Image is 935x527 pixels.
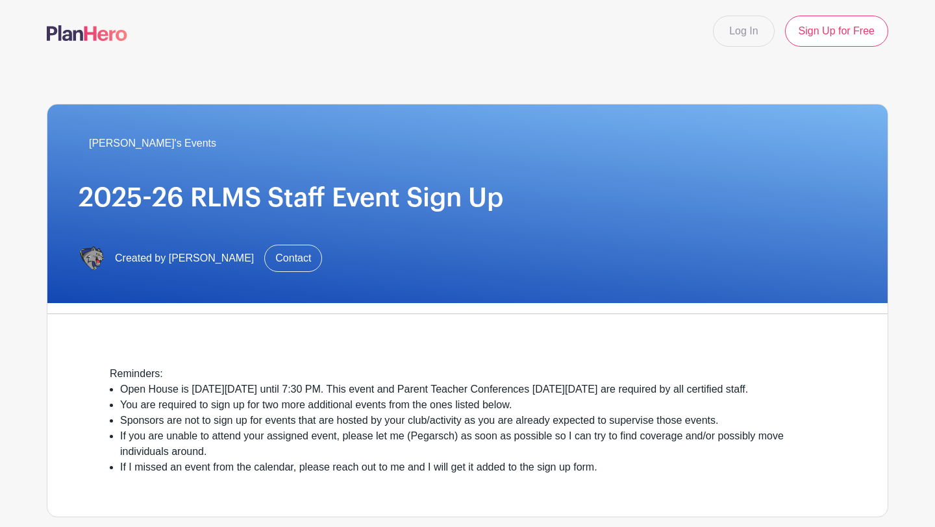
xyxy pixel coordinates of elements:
span: Created by [PERSON_NAME] [115,251,254,266]
li: Sponsors are not to sign up for events that are hosted by your club/activity as you are already e... [120,413,825,428]
li: If I missed an event from the calendar, please reach out to me and I will get it added to the sig... [120,460,825,475]
span: [PERSON_NAME]'s Events [89,136,216,151]
li: You are required to sign up for two more additional events from the ones listed below. [120,397,825,413]
img: logo-507f7623f17ff9eddc593b1ce0a138ce2505c220e1c5a4e2b4648c50719b7d32.svg [47,25,127,41]
a: Sign Up for Free [785,16,888,47]
h1: 2025-26 RLMS Staff Event Sign Up [79,182,856,214]
li: If you are unable to attend your assigned event, please let me (Pegarsch) as soon as possible so ... [120,428,825,460]
a: Log In [713,16,774,47]
li: Open House is [DATE][DATE] until 7:30 PM. This event and Parent Teacher Conferences [DATE][DATE] ... [120,382,825,397]
div: Reminders: [110,366,825,382]
a: Contact [264,245,322,272]
img: IMG_6734.PNG [79,245,105,271]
